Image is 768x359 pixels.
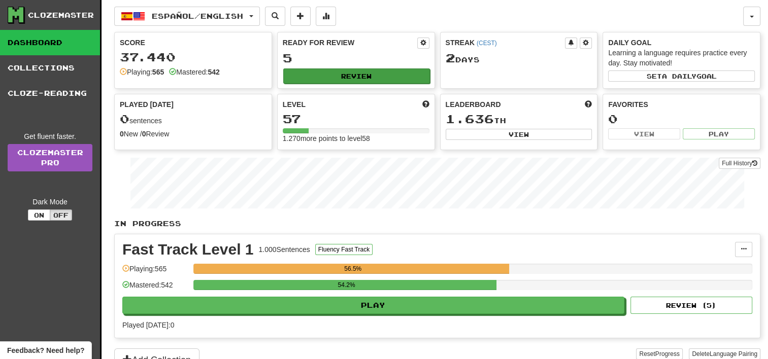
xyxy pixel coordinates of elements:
span: Open feedback widget [7,345,84,355]
div: Playing: [120,67,164,77]
p: In Progress [114,219,760,229]
button: Fluency Fast Track [315,244,373,255]
button: Review [283,68,430,84]
div: Fast Track Level 1 [122,242,254,257]
div: 1.000 Sentences [259,244,310,255]
div: Ready for Review [283,38,417,48]
div: New / Review [120,129,266,139]
div: Streak [446,38,565,48]
div: th [446,113,592,126]
button: Play [122,297,624,314]
button: Full History [719,158,760,169]
div: Playing: 565 [122,264,188,280]
span: 0 [120,112,129,126]
span: Level [283,99,306,110]
div: Day s [446,52,592,65]
div: Favorites [608,99,755,110]
button: On [28,209,50,221]
span: 2 [446,51,455,65]
a: ClozemasterPro [8,144,92,171]
div: Mastered: [169,67,220,77]
a: (CEST) [477,40,497,47]
strong: 542 [208,68,219,76]
span: Progress [655,350,680,357]
div: 56.5% [196,264,509,274]
div: Score [120,38,266,48]
div: Dark Mode [8,197,92,207]
strong: 0 [120,130,124,138]
button: Play [683,128,755,139]
span: a daily [662,73,696,80]
div: 1.270 more points to level 58 [283,133,429,143]
div: 54.2% [196,280,496,290]
div: sentences [120,113,266,126]
button: View [608,128,680,139]
strong: 0 [142,130,146,138]
button: Seta dailygoal [608,70,755,82]
button: Add sentence to collection [290,7,311,26]
span: Language Pairing [710,350,757,357]
span: Played [DATE]: 0 [122,321,174,329]
span: 1.636 [446,112,494,126]
button: Off [50,209,72,221]
button: More stats [316,7,336,26]
span: Leaderboard [446,99,501,110]
button: Español/English [114,7,260,26]
button: View [446,129,592,140]
span: This week in points, UTC [585,99,592,110]
button: Review (5) [630,297,752,314]
div: Learning a language requires practice every day. Stay motivated! [608,48,755,68]
div: 5 [283,52,429,64]
div: 57 [283,113,429,125]
div: Mastered: 542 [122,280,188,297]
div: Daily Goal [608,38,755,48]
div: Clozemaster [28,10,94,20]
strong: 565 [152,68,164,76]
button: Search sentences [265,7,285,26]
div: 37.440 [120,51,266,63]
div: 0 [608,113,755,125]
span: Played [DATE] [120,99,174,110]
span: Español / English [152,12,243,20]
span: Score more points to level up [422,99,429,110]
div: Get fluent faster. [8,131,92,141]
